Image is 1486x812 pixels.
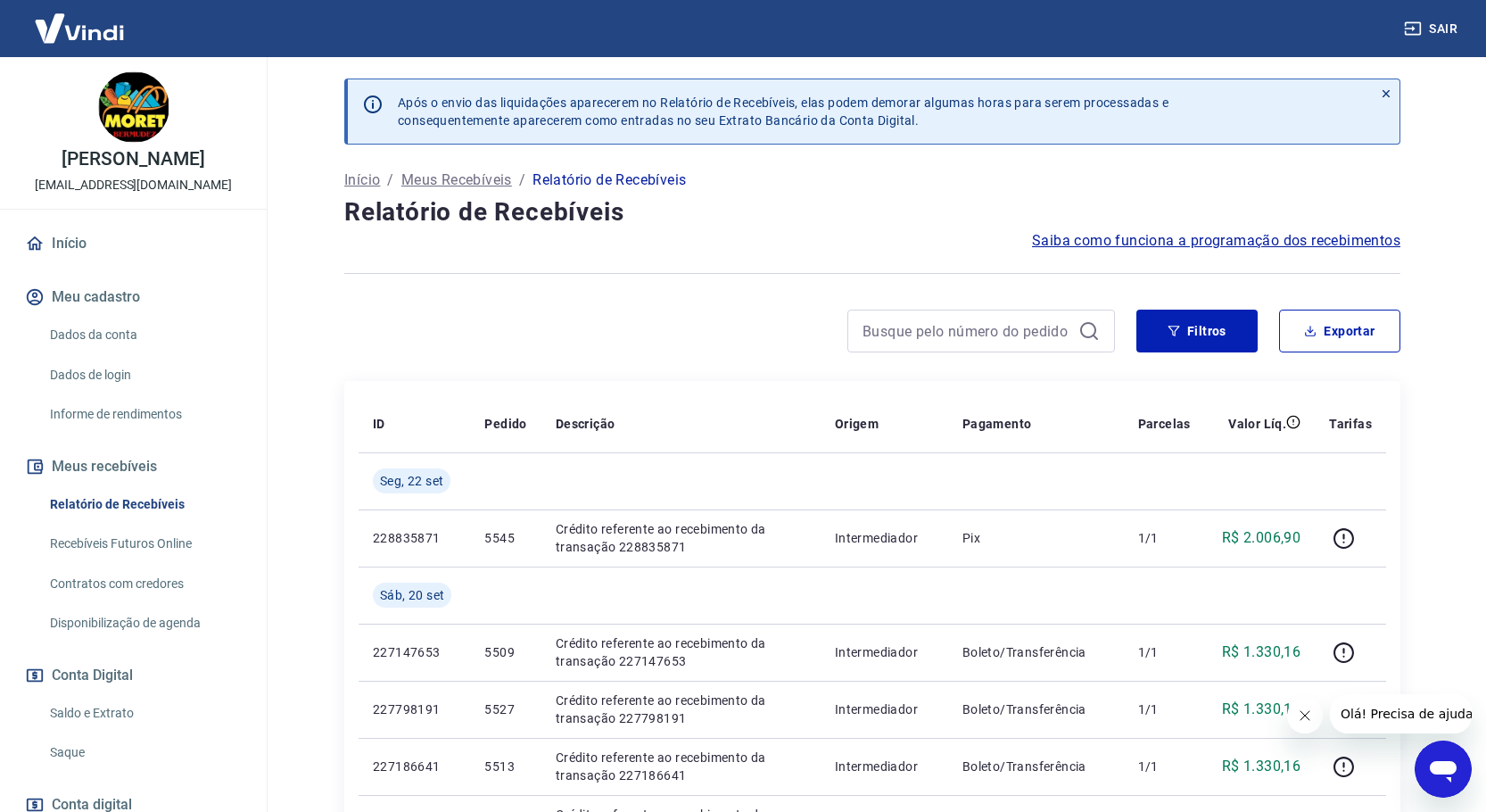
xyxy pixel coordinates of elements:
a: Contratos com credores [43,566,245,602]
a: Meus Recebíveis [401,170,512,191]
p: R$ 1.330,16 [1222,756,1300,777]
button: Meu cadastro [21,278,245,317]
p: Origem [835,415,879,433]
p: 1/1 [1138,529,1191,547]
a: Saque [43,734,245,771]
p: Crédito referente ao recebimento da transação 228835871 [556,520,806,556]
a: Informe de rendimentos [43,396,245,433]
p: [EMAIL_ADDRESS][DOMAIN_NAME] [35,176,232,195]
span: Seg, 22 set [380,472,443,490]
p: Intermediador [835,529,934,547]
h4: Relatório de Recebíveis [344,195,1400,230]
p: 227147653 [373,643,456,661]
p: Relatório de Recebíveis [532,170,686,191]
p: 5509 [484,643,526,661]
button: Exportar [1279,310,1400,352]
a: Relatório de Recebíveis [43,486,245,523]
p: Boleto/Transferência [962,700,1110,718]
iframe: Mensagem da empresa [1330,694,1472,733]
a: Dados da conta [43,317,245,353]
a: Recebíveis Futuros Online [43,526,245,562]
button: Meus recebíveis [21,447,245,486]
p: Intermediador [835,758,934,775]
input: Busque pelo número do pedido [863,318,1071,344]
p: ID [373,415,385,433]
p: Descrição [556,415,615,433]
p: Parcelas [1138,415,1191,433]
p: Boleto/Transferência [962,758,1110,775]
p: Crédito referente ao recebimento da transação 227186641 [556,749,806,784]
img: Vindi [21,1,137,55]
p: 227186641 [373,758,456,775]
a: Dados de login [43,357,245,394]
p: R$ 2.006,90 [1222,527,1300,549]
a: Disponibilização de agenda [43,605,245,642]
span: Olá! Precisa de ajuda? [11,12,150,27]
p: R$ 1.330,16 [1222,642,1300,663]
iframe: Botão para abrir a janela de mensagens [1415,741,1472,798]
a: Início [21,224,245,263]
p: Crédito referente ao recebimento da transação 227147653 [556,634,806,670]
p: 1/1 [1138,758,1191,775]
button: Sair [1400,12,1465,46]
p: Valor Líq. [1228,415,1286,433]
a: Saiba como funciona a programação dos recebimentos [1032,230,1400,252]
iframe: Fechar mensagem [1287,698,1323,733]
p: / [519,170,525,191]
span: Sáb, 20 set [380,586,444,604]
a: Saldo e Extrato [43,695,245,732]
p: Crédito referente ao recebimento da transação 227798191 [556,692,806,727]
p: Pagamento [962,415,1032,433]
p: 5513 [484,758,526,775]
img: 72d6a31b-c049-4ec5-8d6d-7b38b3013eb2.jpeg [98,71,169,143]
p: / [387,170,393,191]
p: 228835871 [373,529,456,547]
p: Intermediador [835,643,934,661]
p: Tarifas [1329,415,1372,433]
a: Início [344,170,380,191]
button: Conta Digital [21,656,245,695]
p: Boleto/Transferência [962,643,1110,661]
p: Pedido [484,415,526,433]
p: Após o envio das liquidações aparecerem no Relatório de Recebíveis, elas podem demorar algumas ho... [398,94,1168,129]
p: R$ 1.330,16 [1222,699,1300,720]
p: 5527 [484,700,526,718]
p: 5545 [484,529,526,547]
p: Intermediador [835,700,934,718]
p: [PERSON_NAME] [62,150,204,169]
p: 1/1 [1138,643,1191,661]
p: 227798191 [373,700,456,718]
button: Filtros [1136,310,1258,352]
p: Pix [962,529,1110,547]
p: 1/1 [1138,700,1191,718]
